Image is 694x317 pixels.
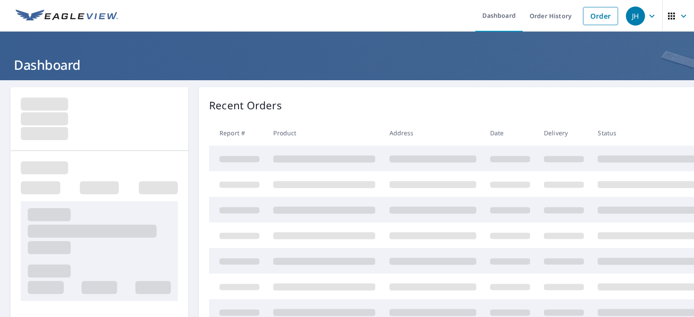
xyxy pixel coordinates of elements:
img: EV Logo [16,10,118,23]
h1: Dashboard [10,56,684,74]
th: Delivery [537,120,591,146]
th: Product [266,120,382,146]
th: Date [483,120,537,146]
th: Report # [209,120,266,146]
a: Order [583,7,618,25]
th: Address [383,120,483,146]
p: Recent Orders [209,98,282,113]
div: JH [626,7,645,26]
